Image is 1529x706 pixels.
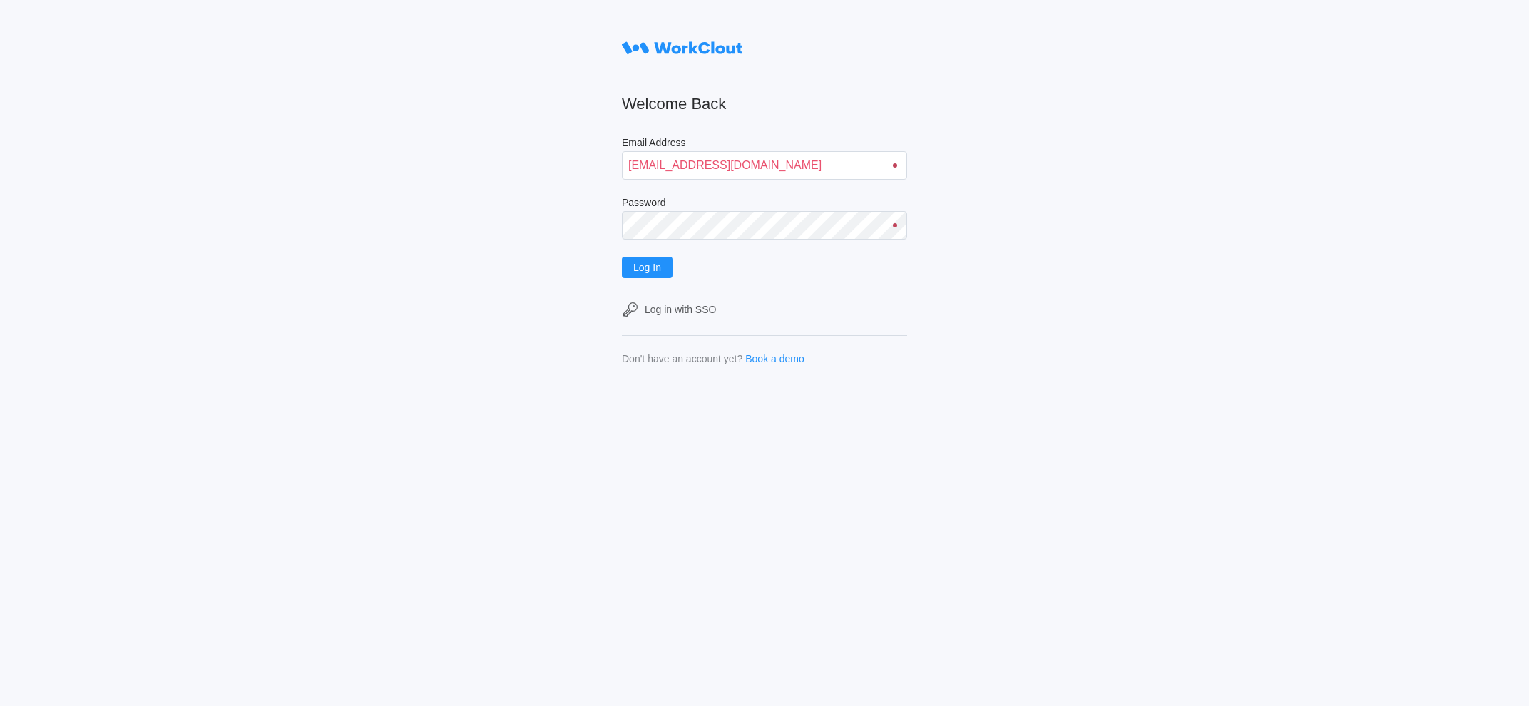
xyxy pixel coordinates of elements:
[622,94,907,114] h2: Welcome Back
[645,304,716,315] div: Log in with SSO
[622,257,673,278] button: Log In
[622,301,907,318] a: Log in with SSO
[622,151,907,180] input: Enter your email
[622,137,907,151] label: Email Address
[622,197,907,211] label: Password
[745,353,804,364] a: Book a demo
[622,353,742,364] div: Don't have an account yet?
[633,262,661,272] span: Log In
